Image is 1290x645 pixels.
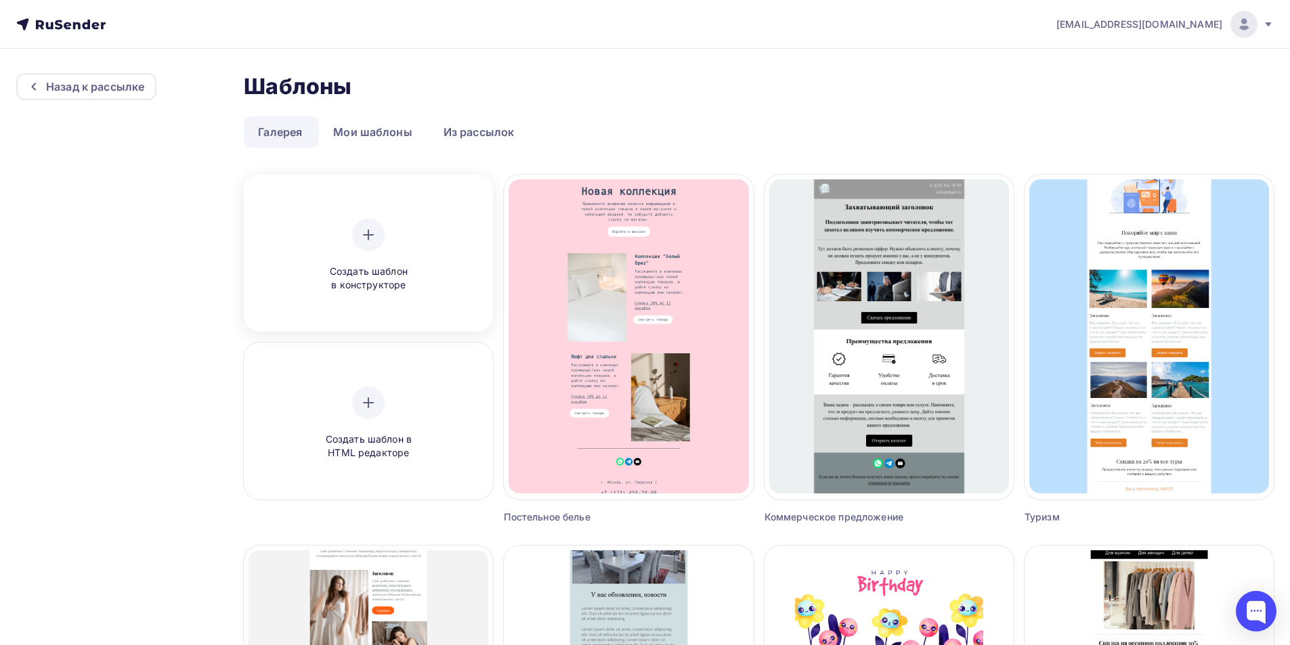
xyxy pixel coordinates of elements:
[1025,510,1211,524] div: Туризм
[504,510,691,524] div: Постельное белье
[304,265,433,292] span: Создать шаблон в конструкторе
[304,432,433,460] span: Создать шаблон в HTML редакторе
[1056,18,1222,31] span: [EMAIL_ADDRESS][DOMAIN_NAME]
[429,116,529,148] a: Из рассылок
[1056,11,1274,38] a: [EMAIL_ADDRESS][DOMAIN_NAME]
[46,79,144,95] div: Назад к рассылке
[244,73,351,100] h2: Шаблоны
[244,116,316,148] a: Галерея
[319,116,427,148] a: Мои шаблоны
[765,510,951,524] div: Коммерческое предложение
